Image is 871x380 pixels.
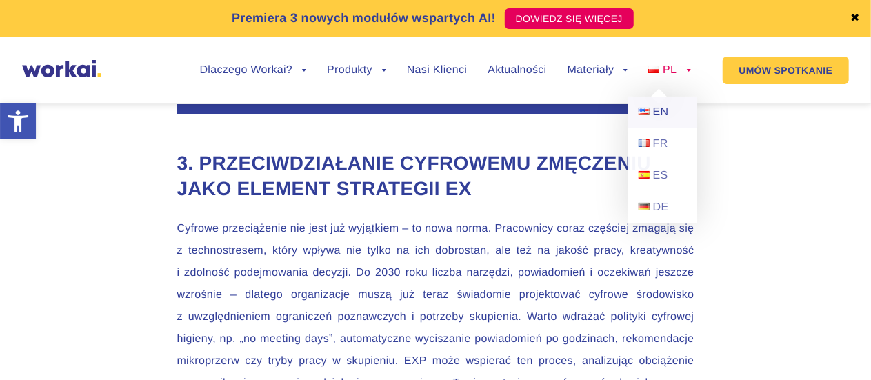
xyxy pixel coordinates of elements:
[653,138,668,150] span: FR
[628,128,697,160] a: FR
[232,9,496,28] p: Premiera 3 nowych modułów wspartych AI!
[505,8,634,29] a: DOWIEDZ SIĘ WIĘCEJ
[628,192,697,223] a: DE
[568,65,628,76] a: Materiały
[850,13,860,24] a: ✖
[628,160,697,192] a: ES
[628,97,697,128] a: EN
[653,170,668,181] span: ES
[327,65,386,76] a: Produkty
[723,57,850,84] a: UMÓW SPOTKANIE
[653,201,669,213] span: DE
[200,65,307,76] a: Dlaczego Workai?
[653,106,669,118] span: EN
[488,65,546,76] a: Aktualności
[663,64,677,76] span: PL
[177,150,694,203] h2: 3. Przeciwdziałanie cyfrowemu zmęczeniu jako element strategii EX
[407,65,467,76] a: Nasi Klienci
[648,65,690,76] a: PL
